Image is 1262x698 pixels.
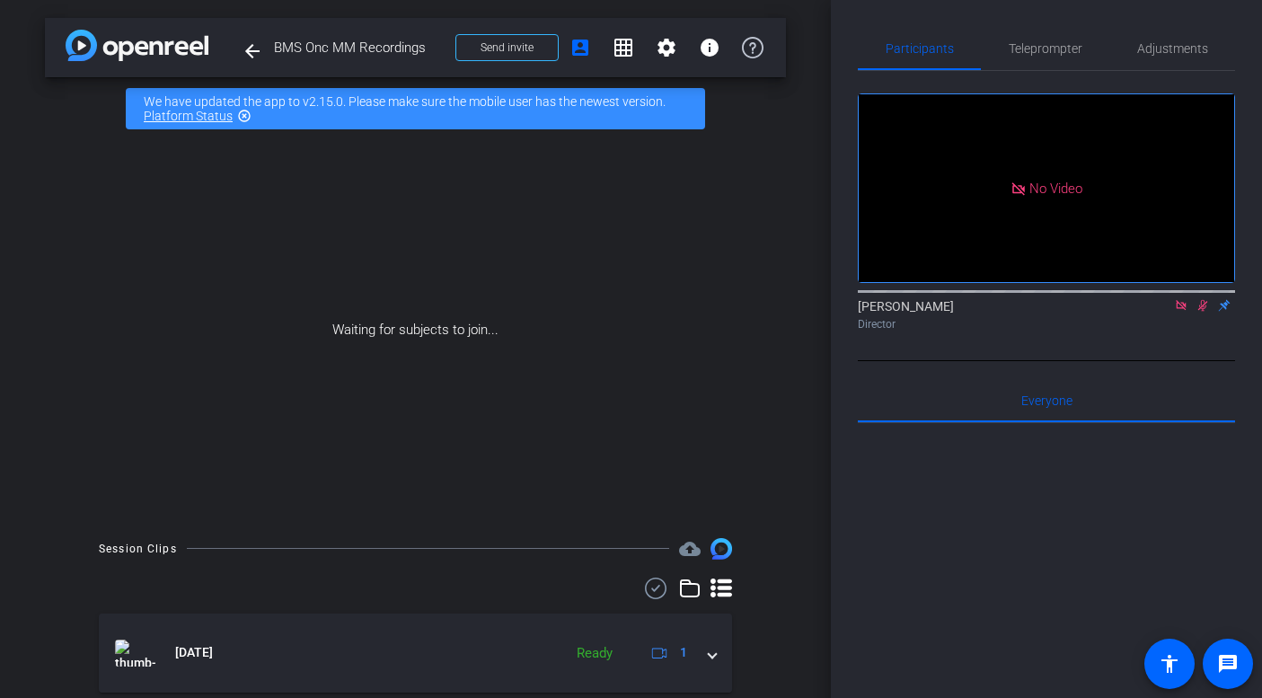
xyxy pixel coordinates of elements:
[680,643,687,662] span: 1
[1137,42,1208,55] span: Adjustments
[858,316,1235,332] div: Director
[175,643,213,662] span: [DATE]
[144,109,233,123] a: Platform Status
[242,40,263,62] mat-icon: arrow_back
[679,538,701,560] mat-icon: cloud_upload
[1021,394,1072,407] span: Everyone
[115,640,155,667] img: thumb-nail
[699,37,720,58] mat-icon: info
[569,37,591,58] mat-icon: account_box
[679,538,701,560] span: Destinations for your clips
[237,109,252,123] mat-icon: highlight_off
[858,297,1235,332] div: [PERSON_NAME]
[613,37,634,58] mat-icon: grid_on
[710,538,732,560] img: Session clips
[1009,42,1082,55] span: Teleprompter
[886,42,954,55] span: Participants
[1159,653,1180,675] mat-icon: accessibility
[1029,180,1082,196] span: No Video
[99,540,177,558] div: Session Clips
[656,37,677,58] mat-icon: settings
[455,34,559,61] button: Send invite
[99,614,732,693] mat-expansion-panel-header: thumb-nail[DATE]Ready1
[274,30,445,66] span: BMS Onc MM Recordings
[66,30,208,61] img: app-logo
[1217,653,1239,675] mat-icon: message
[568,643,622,664] div: Ready
[126,88,705,129] div: We have updated the app to v2.15.0. Please make sure the mobile user has the newest version.
[481,40,534,55] span: Send invite
[45,140,786,520] div: Waiting for subjects to join...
